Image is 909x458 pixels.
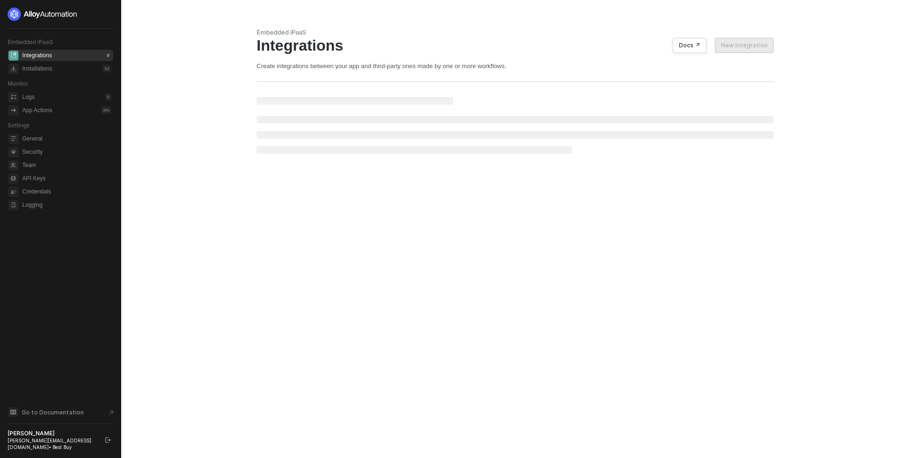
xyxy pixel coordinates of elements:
span: Team [22,159,111,171]
div: Docs ↗ [679,42,700,49]
span: general [9,134,18,144]
span: logging [9,200,18,210]
div: 0 [105,52,111,59]
span: Monitor [8,80,28,87]
span: Logging [22,199,111,211]
span: General [22,133,111,144]
span: icon-app-actions [9,106,18,115]
span: Settings [8,122,29,129]
div: 52 [103,65,111,72]
span: Security [22,146,111,158]
span: document-arrow [107,408,116,417]
span: Credentials [22,186,111,197]
span: Embedded iPaaS [8,38,53,45]
div: Integrations [257,36,774,54]
span: icon-logs [9,92,18,102]
span: logout [105,437,111,443]
span: integrations [9,51,18,61]
div: 0 [105,93,111,101]
button: New Integration [715,38,774,53]
span: API Keys [22,173,111,184]
div: Create integrations between your app and third-party ones made by one or more workflows. [257,62,774,70]
a: logo [8,8,113,21]
span: Go to Documentation [22,408,84,416]
div: [PERSON_NAME] [8,430,97,437]
img: logo [8,8,78,21]
button: Docs ↗ [673,38,706,53]
span: installations [9,64,18,74]
div: Integrations [22,52,52,60]
div: 0 % [101,106,111,114]
div: App Actions [22,106,52,114]
div: Logs [22,93,35,101]
span: api-key [9,174,18,184]
span: security [9,147,18,157]
div: [PERSON_NAME][EMAIL_ADDRESS][DOMAIN_NAME] • Best Buy [8,437,97,450]
div: Installations [22,65,52,73]
span: documentation [9,407,18,417]
span: team [9,160,18,170]
a: Knowledge Base [8,406,114,418]
div: Embedded iPaaS [257,28,774,36]
span: credentials [9,187,18,197]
